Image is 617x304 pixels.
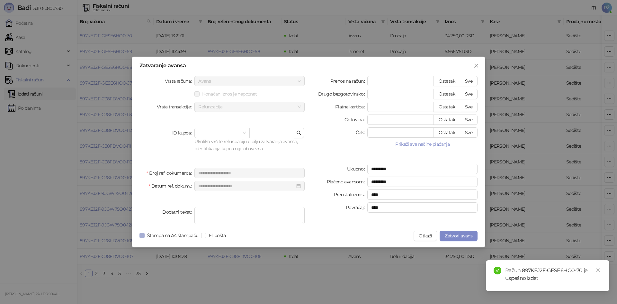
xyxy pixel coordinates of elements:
[346,202,367,213] label: Povraćaj
[595,267,602,274] a: Close
[335,102,367,112] label: Platna kartica
[198,76,301,86] span: Avans
[347,164,368,174] label: Ukupno
[414,231,437,241] button: Otkaži
[157,102,195,112] label: Vrsta transakcije
[494,267,501,274] span: check-circle
[460,115,478,125] button: Sve
[434,115,460,125] button: Ostatak
[434,76,460,86] button: Ostatak
[162,207,194,217] label: Dodatni tekst
[327,177,368,187] label: Plaćeno avansom
[198,182,295,189] input: Datum ref. dokum.
[194,207,305,224] textarea: Dodatni tekst
[460,102,478,112] button: Sve
[200,90,259,97] span: Konačan iznos je nepoznat
[367,140,478,148] button: Prikaži sve načine plaćanja
[330,76,368,86] label: Prenos na račun
[206,232,228,239] span: El. pošta
[148,181,194,191] label: Datum ref. dokum.
[460,127,478,138] button: Sve
[471,63,481,68] span: Zatvori
[145,232,201,239] span: Štampa na A4 štampaču
[344,115,367,125] label: Gotovina
[318,89,367,99] label: Drugo bezgotovinsko
[146,168,194,178] label: Broj ref. dokumenta
[440,231,478,241] button: Zatvori avans
[460,89,478,99] button: Sve
[139,63,478,68] div: Zatvaranje avansa
[165,76,195,86] label: Vrsta računa
[460,76,478,86] button: Sve
[505,267,602,282] div: Račun 897KEJ2F-GESE6HO0-70 je uspešno izdat
[198,102,301,112] span: Refundacija
[445,233,472,239] span: Zatvori avans
[194,138,305,152] div: Ukoliko vršite refundaciju u cilju zatvaranja avansa, identifikacija kupca nije obavezna
[334,189,368,200] label: Preostali iznos
[434,102,460,112] button: Ostatak
[172,128,194,138] label: ID kupca
[194,168,305,178] input: Broj ref. dokumenta
[356,127,367,138] label: Ček
[434,89,460,99] button: Ostatak
[596,268,600,272] span: close
[474,63,479,68] span: close
[434,127,460,138] button: Ostatak
[471,60,481,71] button: Close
